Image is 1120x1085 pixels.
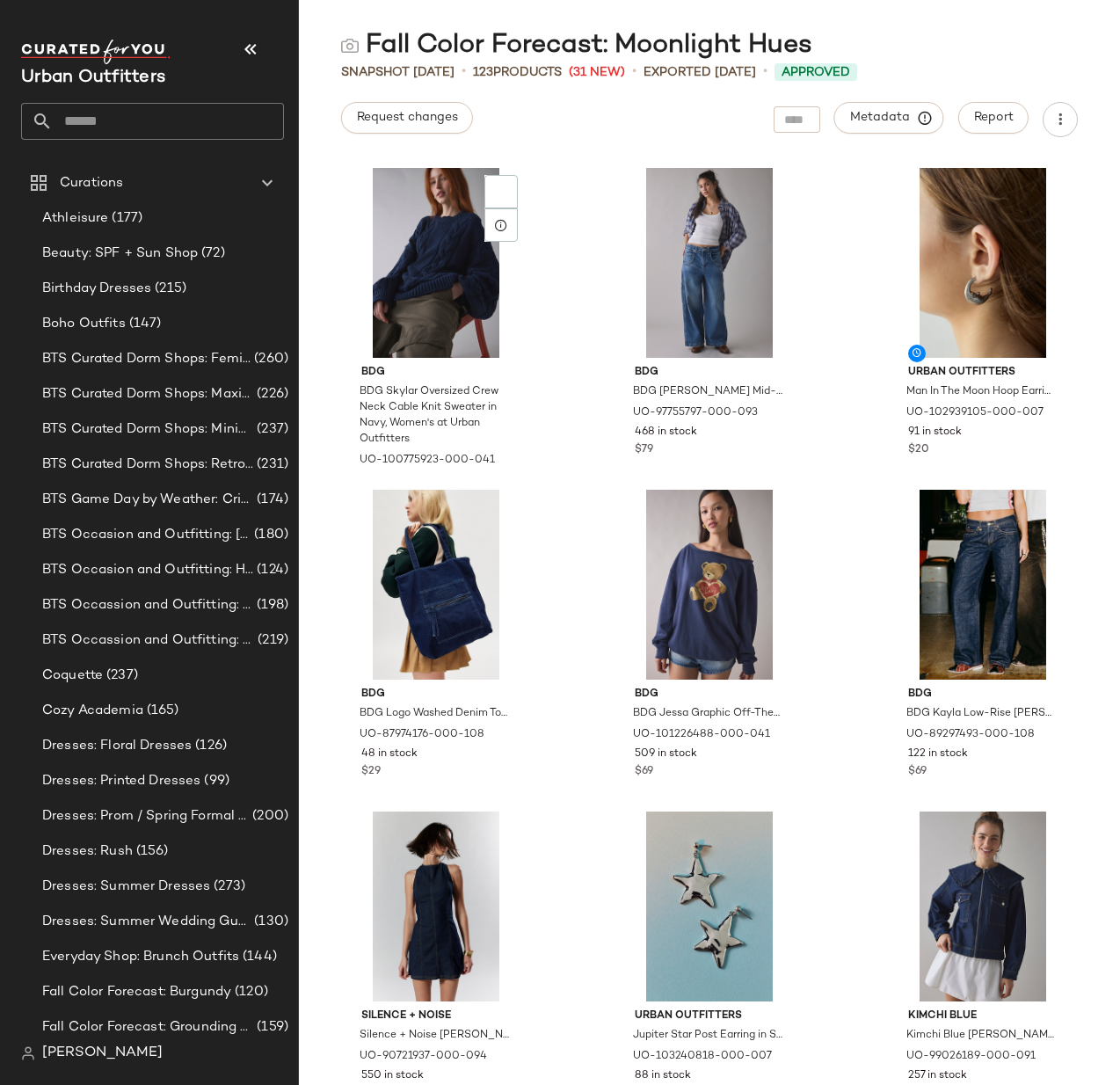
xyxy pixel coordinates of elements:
[635,764,653,780] span: $69
[341,37,359,55] img: svg%3e
[253,1017,288,1038] span: (159)
[42,314,126,334] span: Boho Outfits
[635,687,784,703] span: BDG
[42,595,253,615] span: BTS Occassion and Outfitting: Campus Lounge
[251,349,288,369] span: (260)
[347,812,525,1001] img: 90721937_094_b
[253,384,288,404] span: (226)
[906,706,1056,722] span: BDG Kayla Low-Rise [PERSON_NAME] in Rinse, Women's at Urban Outfitters
[42,419,253,440] span: BTS Curated Dorm Shops: Minimalist
[210,877,245,897] span: (273)
[42,384,253,404] span: BTS Curated Dorm Shops: Maximalist
[254,630,288,651] span: (219)
[42,877,210,897] span: Dresses: Summer Dresses
[360,727,484,743] span: UO-87974176-000-108
[958,102,1029,134] button: Report
[42,736,192,756] span: Dresses: Floral Dresses
[341,102,473,134] button: Request changes
[42,279,151,299] span: Birthday Dresses
[635,1009,784,1024] span: Urban Outfitters
[763,62,767,83] span: •
[894,812,1072,1001] img: 99026189_091_b
[239,947,277,967] span: (144)
[849,110,929,126] span: Metadata
[906,1049,1036,1065] span: UO-99026189-000-091
[347,168,525,358] img: 100775923_041_b
[635,425,697,441] span: 468 in stock
[473,63,562,82] div: Products
[42,630,254,651] span: BTS Occassion and Outfitting: First Day Fits
[253,595,288,615] span: (198)
[42,490,253,510] span: BTS Game Day by Weather: Crisp & Cozy
[360,706,509,722] span: BDG Logo Washed Denim Tote Bag in Raw Denim at Urban Outfitters
[253,490,288,510] span: (174)
[621,168,798,358] img: 97755797_093_b
[462,62,466,83] span: •
[894,168,1072,358] img: 102939105_007_b
[251,525,288,545] span: (180)
[908,746,968,762] span: 122 in stock
[361,365,511,381] span: BDG
[908,1068,967,1084] span: 257 in stock
[341,63,455,82] span: Snapshot [DATE]
[894,490,1072,680] img: 89297493_108_b
[908,425,962,441] span: 91 in stock
[42,806,249,826] span: Dresses: Prom / Spring Formal Outfitting
[192,736,227,756] span: (126)
[42,1043,163,1064] span: [PERSON_NAME]
[21,69,165,87] span: Current Company Name
[249,806,288,826] span: (200)
[360,1028,509,1044] span: Silence + Noise [PERSON_NAME] Cutout Shift Dress in Rinsed Denim, Women's at Urban Outfitters
[42,701,143,721] span: Cozy Academia
[42,771,200,791] span: Dresses: Printed Dresses
[42,912,251,932] span: Dresses: Summer Wedding Guest
[360,384,509,448] span: BDG Skylar Oversized Crew Neck Cable Knit Sweater in Navy, Women's at Urban Outfitters
[253,560,288,580] span: (124)
[908,365,1058,381] span: Urban Outfitters
[633,1028,782,1044] span: Jupiter Star Post Earring in Silver, Women's at Urban Outfitters
[635,1068,691,1084] span: 88 in stock
[906,384,1056,400] span: Man In The Moon Hoop Earring in Silver, Women's at Urban Outfitters
[621,490,798,680] img: 101226488_041_b
[42,560,253,580] span: BTS Occasion and Outfitting: Homecoming Dresses
[143,701,179,721] span: (165)
[360,453,495,469] span: UO-100775923-000-041
[633,706,782,722] span: BDG Jessa Graphic Off-The-Shoulder Pullover Top in Navy, Women's at Urban Outfitters
[973,111,1014,125] span: Report
[21,1046,35,1060] img: svg%3e
[569,63,625,82] span: (31 New)
[908,687,1058,703] span: BDG
[621,812,798,1001] img: 103240818_007_b
[42,841,133,862] span: Dresses: Rush
[361,1068,424,1084] span: 550 in stock
[635,365,784,381] span: BDG
[103,666,138,686] span: (237)
[908,1009,1058,1024] span: Kimchi Blue
[42,947,239,967] span: Everyday Shop: Brunch Outfits
[633,1049,772,1065] span: UO-103240818-000-007
[198,244,225,264] span: (72)
[906,727,1035,743] span: UO-89297493-000-108
[361,764,381,780] span: $29
[633,384,782,400] span: BDG [PERSON_NAME] Mid-Rise [PERSON_NAME] [PERSON_NAME] in Mid Indigo, Women's at Urban Outfitters
[200,771,229,791] span: (99)
[42,349,251,369] span: BTS Curated Dorm Shops: Feminine
[42,525,251,545] span: BTS Occasion and Outfitting: [PERSON_NAME] to Party
[633,405,758,421] span: UO-97755797-000-093
[42,666,103,686] span: Coquette
[42,208,108,229] span: Athleisure
[60,173,123,193] span: Curations
[473,66,493,79] span: 123
[108,208,142,229] span: (177)
[42,982,231,1002] span: Fall Color Forecast: Burgundy
[341,28,812,63] div: Fall Color Forecast: Moonlight Hues
[126,314,162,334] span: (147)
[633,727,770,743] span: UO-101226488-000-041
[42,455,253,475] span: BTS Curated Dorm Shops: Retro+ Boho
[151,279,186,299] span: (215)
[906,405,1044,421] span: UO-102939105-000-007
[253,419,288,440] span: (237)
[42,244,198,264] span: Beauty: SPF + Sun Shop
[632,62,636,83] span: •
[908,764,927,780] span: $69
